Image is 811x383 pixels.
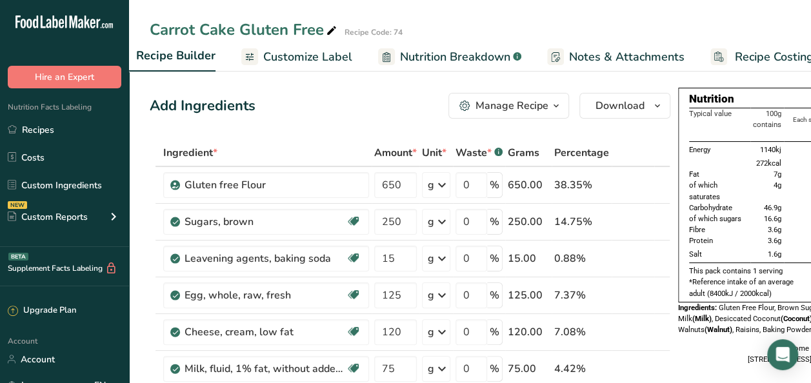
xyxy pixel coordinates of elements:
[8,304,76,317] div: Upgrade Plan
[508,214,549,230] div: 250.00
[263,48,352,66] span: Customize Label
[689,108,750,141] th: Typical value
[689,277,794,297] span: *Reference intake of an average adult (8400kJ / 2000kcal)
[8,201,27,209] div: NEW
[596,98,645,113] span: Download
[689,224,750,235] td: Fibre
[150,18,339,41] div: Carrot Cake Gluten Free
[428,251,434,266] div: g
[569,48,685,66] span: Notes & Attachments
[428,324,434,340] div: g
[378,43,521,72] a: Nutrition Breakdown
[428,214,434,230] div: g
[8,66,121,88] button: Hire an Expert
[678,303,717,312] span: Ingredients:
[774,170,781,179] span: 7g
[508,251,549,266] div: 15.00
[508,177,549,193] div: 650.00
[760,145,781,154] span: 1140kj
[456,145,503,161] div: Waste
[185,361,346,377] div: Milk, fluid, 1% fat, without added vitamin A and [MEDICAL_DATA]
[8,210,88,224] div: Custom Reports
[422,145,446,161] span: Unit
[185,288,346,303] div: Egg, whole, raw, fresh
[508,324,549,340] div: 120.00
[689,202,750,213] td: Carbohydrate
[185,251,346,266] div: Leavening agents, baking soda
[750,108,784,141] th: 100g contains
[136,47,215,64] span: Recipe Builder
[150,95,255,117] div: Add Ingredients
[579,93,670,119] button: Download
[689,246,750,263] td: Salt
[554,361,609,377] div: 4.42%
[476,98,548,113] div: Manage Recipe
[692,314,712,323] b: (Milk)
[689,142,750,159] td: Energy
[428,177,434,193] div: g
[448,93,569,119] button: Manage Recipe
[689,169,750,180] td: Fat
[768,225,781,234] span: 3.6g
[163,145,217,161] span: Ingredient
[374,145,417,161] span: Amount
[767,339,798,370] div: Open Intercom Messenger
[768,250,781,259] span: 1.6g
[554,177,609,193] div: 38.35%
[428,288,434,303] div: g
[508,361,549,377] div: 75.00
[764,214,781,223] span: 16.6g
[689,180,750,202] td: of which saturates
[689,213,750,224] td: of which sugars
[547,43,685,72] a: Notes & Attachments
[8,253,28,260] div: BETA
[345,26,403,38] div: Recipe Code: 74
[554,324,609,340] div: 7.08%
[705,325,732,334] b: (Walnut)
[764,203,781,212] span: 46.9g
[554,214,609,230] div: 14.75%
[768,236,781,245] span: 3.6g
[554,145,609,161] span: Percentage
[241,43,352,72] a: Customize Label
[554,288,609,303] div: 7.37%
[185,324,346,340] div: Cheese, cream, low fat
[774,181,781,190] span: 4g
[508,145,539,161] span: Grams
[689,235,750,246] td: Protein
[112,41,215,72] a: Recipe Builder
[400,48,510,66] span: Nutrition Breakdown
[756,159,781,168] span: 272kcal
[508,288,549,303] div: 125.00
[185,177,346,193] div: Gluten free Flour
[185,214,346,230] div: Sugars, brown
[554,251,609,266] div: 0.88%
[428,361,434,377] div: g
